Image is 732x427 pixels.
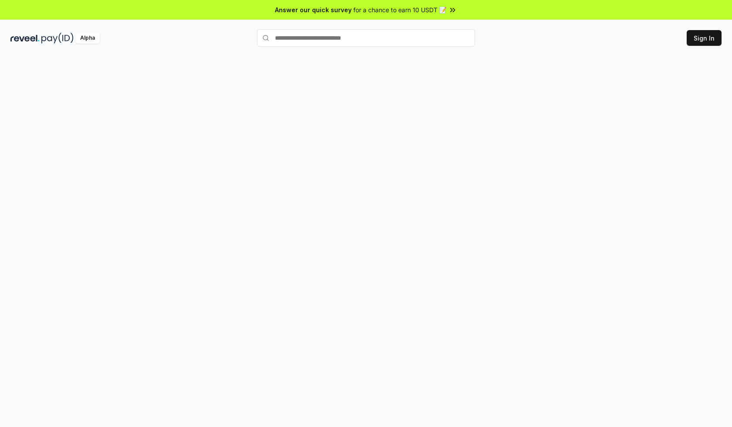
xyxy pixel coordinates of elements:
[687,30,722,46] button: Sign In
[75,33,100,44] div: Alpha
[10,33,40,44] img: reveel_dark
[41,33,74,44] img: pay_id
[353,5,447,14] span: for a chance to earn 10 USDT 📝
[275,5,352,14] span: Answer our quick survey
